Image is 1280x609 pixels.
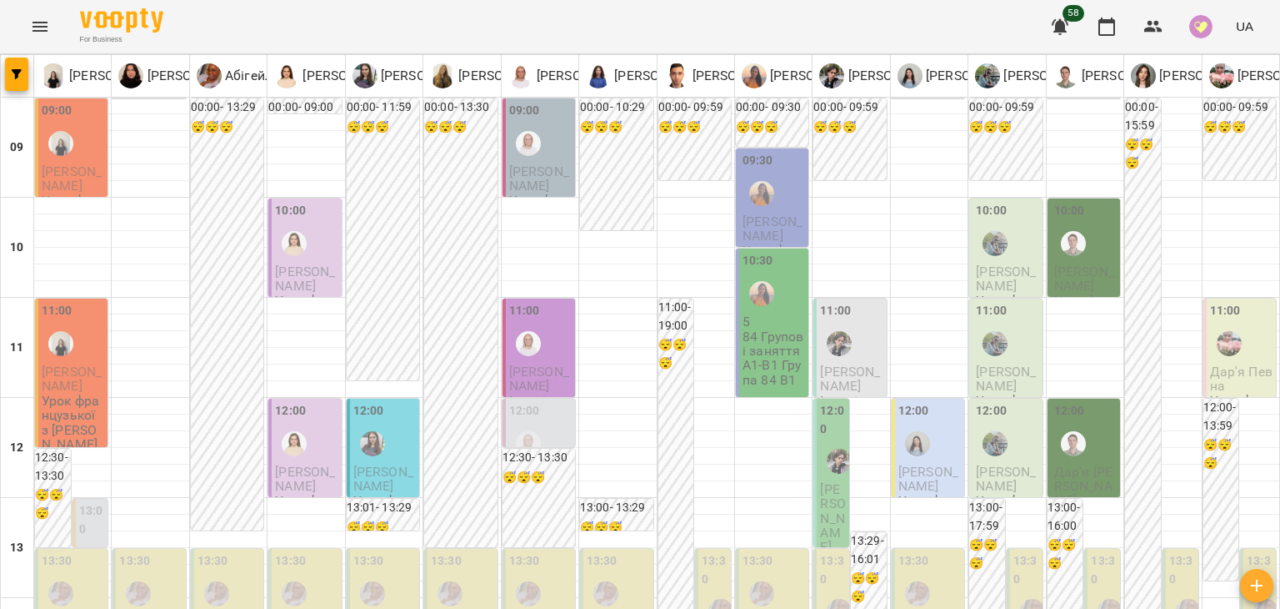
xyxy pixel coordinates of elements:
[898,552,929,571] label: 13:30
[42,394,104,451] p: Урок французької з [PERSON_NAME]
[516,431,541,456] img: Анастасія
[982,431,1007,456] div: Юля
[1013,552,1039,588] label: 13:30
[1247,552,1272,588] label: 13:30
[204,581,229,606] img: Абігейл
[658,299,694,335] h6: 11:00 - 19:00
[516,331,541,356] img: Анастасія
[1203,118,1276,137] h6: 😴😴😴
[587,552,617,571] label: 13:30
[10,239,23,257] h6: 10
[1061,431,1086,456] img: Андрій
[898,464,958,494] span: [PERSON_NAME]
[424,118,497,137] h6: 😴😴😴
[689,66,793,86] p: [PERSON_NAME]
[197,63,272,88] a: А Абігейл
[42,364,102,394] span: [PERSON_NAME]
[10,439,23,457] h6: 12
[813,118,886,137] h6: 😴😴😴
[819,63,948,88] div: Микита
[430,63,455,88] img: М
[820,552,846,588] label: 13:30
[586,63,715,88] a: Д [PERSON_NAME]
[222,66,272,86] p: Абігейл
[347,519,419,537] h6: 😴😴😴
[274,63,403,88] a: О [PERSON_NAME]
[347,118,419,137] h6: 😴😴😴
[736,98,808,117] h6: 00:00 - 09:30
[424,98,497,117] h6: 00:00 - 13:30
[42,194,104,251] p: Урок французької з [PERSON_NAME]
[976,264,1036,294] span: [PERSON_NAME]
[1062,5,1084,22] span: 58
[1217,331,1242,356] img: Олена
[353,402,384,420] label: 12:00
[42,164,102,194] span: [PERSON_NAME]
[749,281,774,306] img: Каріна
[976,302,1007,320] label: 11:00
[282,231,307,256] img: Оксана
[119,552,150,571] label: 13:30
[48,131,73,156] img: Жюлі
[516,581,541,606] div: Абігейл
[502,449,575,467] h6: 12:30 - 13:30
[580,118,652,137] h6: 😴😴😴
[1229,11,1260,42] button: UA
[508,63,637,88] a: А [PERSON_NAME]
[79,502,105,538] label: 13:00
[851,570,887,606] h6: 😴😴😴
[347,499,419,517] h6: 13:01 - 13:29
[80,34,163,45] span: For Business
[976,202,1007,220] label: 10:00
[430,63,559,88] a: М [PERSON_NAME]
[827,331,852,356] img: Микита
[969,118,1042,137] h6: 😴😴😴
[1054,264,1114,294] span: [PERSON_NAME]
[742,152,773,170] label: 09:30
[969,499,1005,535] h6: 13:00 - 17:59
[1000,66,1104,86] p: [PERSON_NAME]
[1125,98,1161,134] h6: 00:00 - 15:59
[905,581,930,606] div: Абігейл
[749,581,774,606] div: Абігейл
[742,252,773,270] label: 10:30
[48,331,73,356] div: Жюлі
[41,63,170,88] a: Ж [PERSON_NAME]
[1053,63,1078,88] img: А
[275,552,306,571] label: 13:30
[275,202,306,220] label: 10:00
[897,63,1027,88] div: Катерина
[516,131,541,156] div: Анастасія
[897,63,1027,88] a: К [PERSON_NAME]
[377,66,482,86] p: [PERSON_NAME]
[975,63,1104,88] a: Ю [PERSON_NAME]
[820,364,880,394] span: [PERSON_NAME]
[827,449,852,474] img: Микита
[897,63,922,88] img: К
[282,581,307,606] div: Абігейл
[509,552,540,571] label: 13:30
[352,63,482,88] div: Юлія
[533,66,637,86] p: [PERSON_NAME]
[274,63,403,88] div: Оксана
[819,63,948,88] a: М [PERSON_NAME]
[143,66,247,86] p: [PERSON_NAME]
[275,402,306,420] label: 12:00
[10,339,23,357] h6: 11
[982,231,1007,256] div: Юля
[437,581,462,606] img: Абігейл
[593,581,618,606] img: Абігейл
[1209,63,1234,88] img: О
[1054,402,1085,420] label: 12:00
[274,63,299,88] img: О
[1131,63,1156,88] img: К
[347,98,419,117] h6: 00:00 - 11:59
[360,431,385,456] img: Юлія
[42,552,72,571] label: 13:30
[360,581,385,606] div: Абігейл
[353,494,416,551] p: Урок французької з [PERSON_NAME]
